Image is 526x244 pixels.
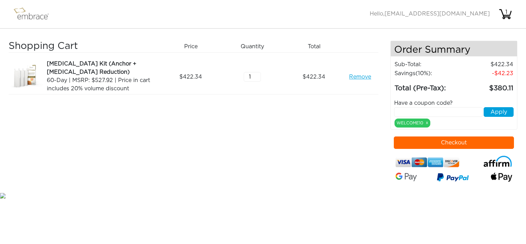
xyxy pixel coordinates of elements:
a: 1 [498,11,512,17]
img: logo.png [12,6,57,23]
a: x [426,120,428,126]
h3: Shopping Cart [9,41,157,52]
div: 1 [499,8,513,16]
span: 422.34 [303,73,325,81]
img: 7c0420a2-8cf1-11e7-a4ca-02e45ca4b85b.jpeg [9,60,43,94]
span: [EMAIL_ADDRESS][DOMAIN_NAME] [385,11,490,17]
img: Google-Pay-Logo.svg [396,173,417,181]
button: Apply [484,107,514,117]
div: 60-Day | MSRP: $527.92 | Price in cart includes 20% volume discount [47,76,157,93]
div: WELCOME10 [394,119,430,128]
img: fullApplePay.png [491,173,512,182]
span: 422.34 [179,73,202,81]
img: cart [498,7,512,21]
img: affirm-logo.svg [483,156,512,167]
div: Have a coupon code? [389,99,519,107]
button: Checkout [394,136,514,149]
td: 42.23 [460,69,514,78]
td: Total (Pre-Tax): [394,78,460,94]
div: [MEDICAL_DATA] Kit (Anchor + [MEDICAL_DATA] Reduction) [47,60,157,76]
span: Hello, [370,11,490,17]
h4: Order Summary [391,41,517,57]
td: 422.34 [460,60,514,69]
td: Sub-Total: [394,60,460,69]
img: paypal-v3.png [437,171,469,184]
td: Savings : [394,69,460,78]
span: (10%) [415,71,431,76]
div: Price [162,41,224,52]
a: Remove [349,73,371,81]
span: Quantity [241,42,264,51]
img: credit-cards.png [396,156,460,169]
div: Total [286,41,347,52]
td: 380.11 [460,78,514,94]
